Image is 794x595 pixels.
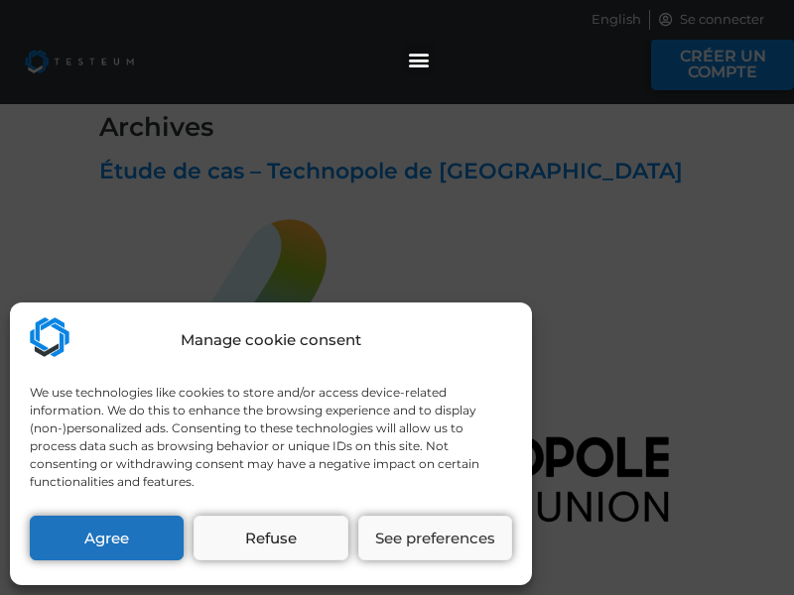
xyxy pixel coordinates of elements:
div: Manage cookie consent [181,329,361,352]
button: Refuse [194,516,347,560]
div: We use technologies like cookies to store and/or access device-related information. We do this to... [30,384,510,491]
button: See preferences [358,516,512,560]
button: Agree [30,516,184,560]
div: Permuter le menu [403,43,436,75]
img: Testeum.com - Application crowdtesting platform [30,317,69,357]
